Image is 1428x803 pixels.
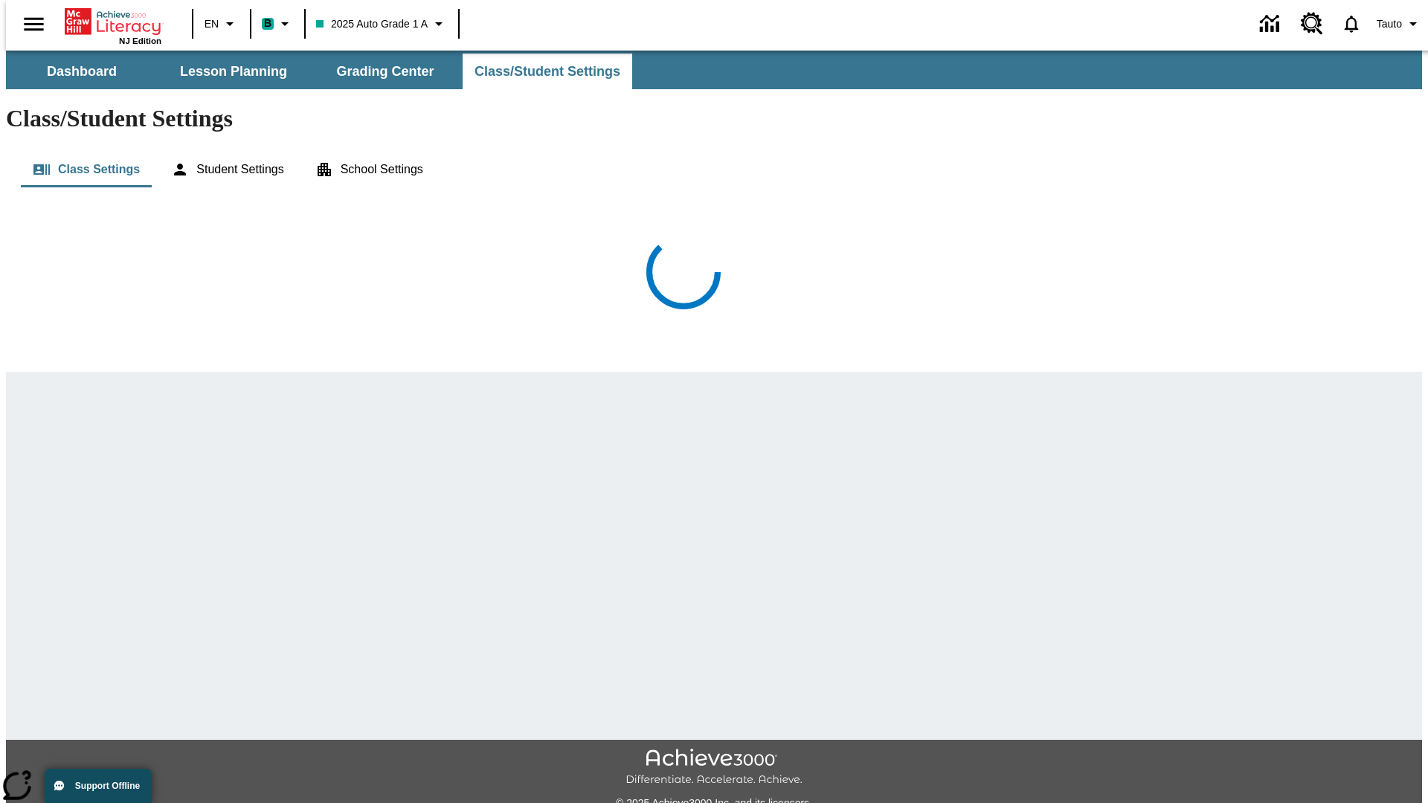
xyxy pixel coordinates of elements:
[625,749,803,787] img: Achieve3000 Differentiate Accelerate Achieve
[47,63,117,80] span: Dashboard
[475,63,620,80] span: Class/Student Settings
[45,769,152,803] button: Support Offline
[159,152,295,187] button: Student Settings
[159,54,308,89] button: Lesson Planning
[75,781,140,791] span: Support Offline
[198,10,245,37] button: Language: EN, Select a language
[21,152,1407,187] div: Class/Student Settings
[21,152,152,187] button: Class Settings
[1332,4,1371,43] a: Notifications
[6,51,1422,89] div: SubNavbar
[205,16,219,32] span: EN
[303,152,435,187] button: School Settings
[336,63,434,80] span: Grading Center
[6,54,634,89] div: SubNavbar
[463,54,632,89] button: Class/Student Settings
[180,63,287,80] span: Lesson Planning
[1371,10,1428,37] button: Profile/Settings
[119,36,161,45] span: NJ Edition
[1377,16,1402,32] span: Tauto
[65,5,161,45] div: Home
[310,10,454,37] button: Class: 2025 Auto Grade 1 A, Select your class
[1251,4,1292,45] a: Data Center
[7,54,156,89] button: Dashboard
[264,14,271,33] span: B
[1292,4,1332,44] a: Resource Center, Will open in new tab
[311,54,460,89] button: Grading Center
[12,2,56,46] button: Open side menu
[6,105,1422,132] h1: Class/Student Settings
[316,16,428,32] span: 2025 Auto Grade 1 A
[65,7,161,36] a: Home
[256,10,300,37] button: Boost Class color is teal. Change class color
